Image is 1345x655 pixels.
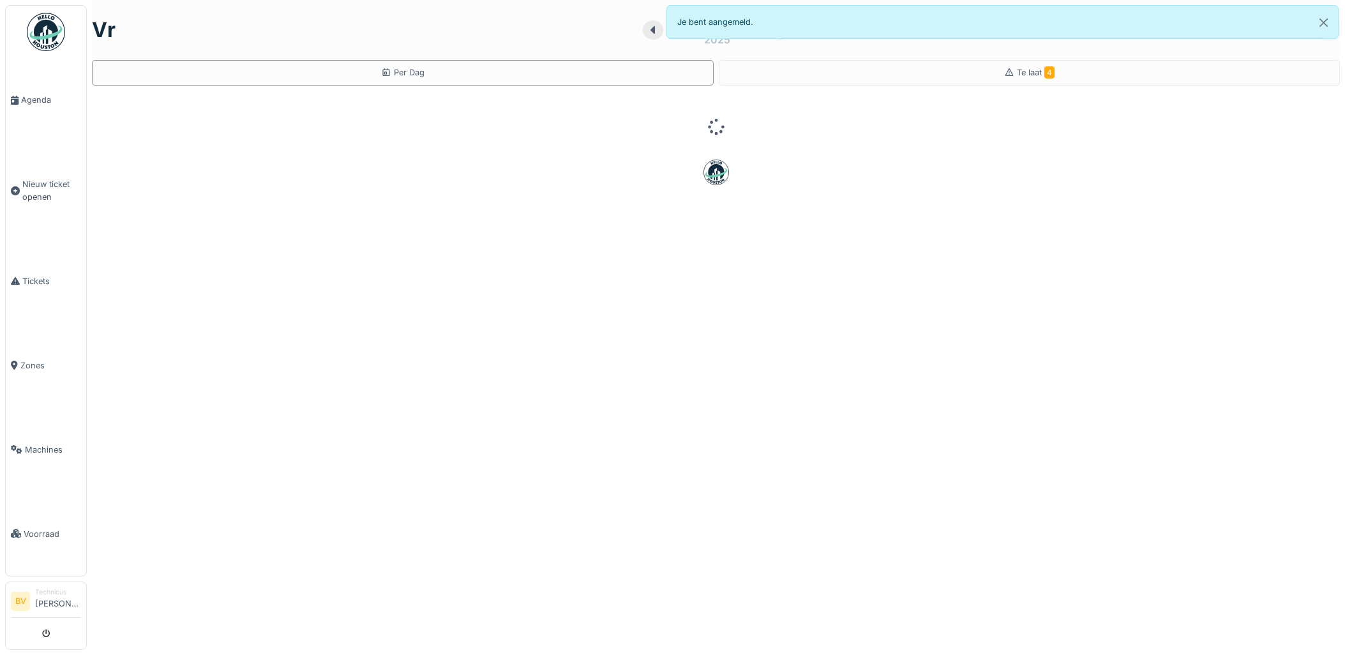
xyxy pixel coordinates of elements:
[1309,6,1338,40] button: Close
[666,5,1339,39] div: Je bent aangemeld.
[6,407,86,492] a: Machines
[1044,66,1055,79] span: 4
[27,13,65,51] img: Badge_color-CXgf-gQk.svg
[21,94,81,106] span: Agenda
[35,587,81,615] li: [PERSON_NAME]
[6,323,86,407] a: Zones
[704,32,730,47] div: 2025
[703,160,729,185] img: badge-BVDL4wpA.svg
[22,275,81,287] span: Tickets
[11,587,81,618] a: BV Technicus[PERSON_NAME]
[381,66,425,79] div: Per Dag
[6,492,86,576] a: Voorraad
[6,239,86,323] a: Tickets
[1017,68,1055,77] span: Te laat
[6,58,86,142] a: Agenda
[24,528,81,540] span: Voorraad
[92,18,116,42] h1: vr
[22,178,81,202] span: Nieuw ticket openen
[20,359,81,372] span: Zones
[6,142,86,239] a: Nieuw ticket openen
[11,592,30,611] li: BV
[25,444,81,456] span: Machines
[35,587,81,597] div: Technicus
